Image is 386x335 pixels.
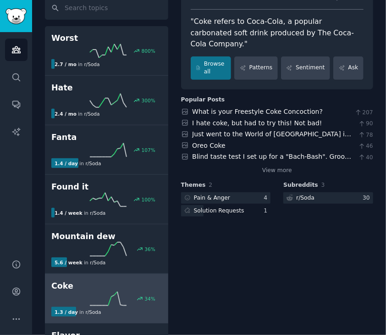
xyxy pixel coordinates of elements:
[194,207,244,215] div: Solution Requests
[51,280,162,292] h2: Coke
[55,309,78,315] b: 1.3 / day
[51,33,162,44] h2: Worst
[181,205,271,217] a: Solution Requests1
[209,182,212,188] span: 2
[192,142,226,149] a: Oreo Coke
[90,260,105,265] span: r/ Soda
[45,76,168,125] a: Hate300%2.4 / moin r/Soda
[55,161,78,166] b: 1.4 / day
[358,131,373,140] span: 78
[84,61,99,67] span: r/ Soda
[45,274,168,324] a: Coke34%1.3 / dayin r/Soda
[55,111,77,117] b: 2.4 / mo
[191,16,364,50] div: "Coke refers to Coca-Cola, a popular carbonated soft drink produced by The Coca-Cola Company."
[283,181,318,190] span: Subreddits
[191,56,232,80] a: Browse all
[192,108,323,115] a: What is your Freestyle Coke Concoction?
[85,309,101,315] span: r/ Soda
[51,132,162,143] h2: Fanta
[144,296,155,302] div: 34 %
[358,154,373,162] span: 40
[45,175,168,224] a: Found it100%1.4 / weekin r/Soda
[333,56,364,80] a: Ask
[84,111,99,117] span: r/ Soda
[321,182,325,188] span: 3
[283,192,373,204] a: r/Soda30
[264,207,271,215] div: 1
[51,257,109,267] div: in
[85,161,101,166] span: r/ Soda
[51,109,103,118] div: in
[51,208,109,218] div: in
[45,224,168,274] a: Mountain dew36%5.6 / weekin r/Soda
[51,82,162,94] h2: Hate
[192,119,322,127] a: I hate coke, but had to try this! Not bad!
[194,194,230,202] div: Pain & Anger
[262,167,292,175] a: View more
[354,109,373,117] span: 207
[144,246,155,252] div: 36 %
[142,48,155,54] div: 800 %
[181,96,225,104] div: Popular Posts
[358,120,373,128] span: 90
[6,8,27,24] img: GummySearch logo
[51,231,162,242] h2: Mountain dew
[142,97,155,104] div: 300 %
[45,26,168,76] a: Worst800%2.7 / moin r/Soda
[51,158,105,168] div: in
[55,210,83,216] b: 1.4 / week
[192,153,351,179] a: Blind taste test I set up for a "Bach-Bash". Groom is a Pepsi enthusiast. He chose the Coke as th...
[51,181,162,193] h2: Found it
[142,196,155,203] div: 100 %
[281,56,330,80] a: Sentiment
[90,210,105,216] span: r/ Soda
[234,56,277,80] a: Patterns
[264,194,271,202] div: 4
[363,194,373,202] div: 30
[51,59,103,69] div: in
[55,260,83,265] b: 5.6 / week
[142,147,155,153] div: 107 %
[51,307,105,317] div: in
[296,194,314,202] div: r/ Soda
[55,61,77,67] b: 2.7 / mo
[45,125,168,175] a: Fanta107%1.4 / dayin r/Soda
[181,192,271,204] a: Pain & Anger4
[181,181,206,190] span: Themes
[192,130,351,167] a: Just went to the World of [GEOGRAPHIC_DATA] in [GEOGRAPHIC_DATA]. IDK what [DEMOGRAPHIC_DATA] wer...
[358,142,373,151] span: 46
